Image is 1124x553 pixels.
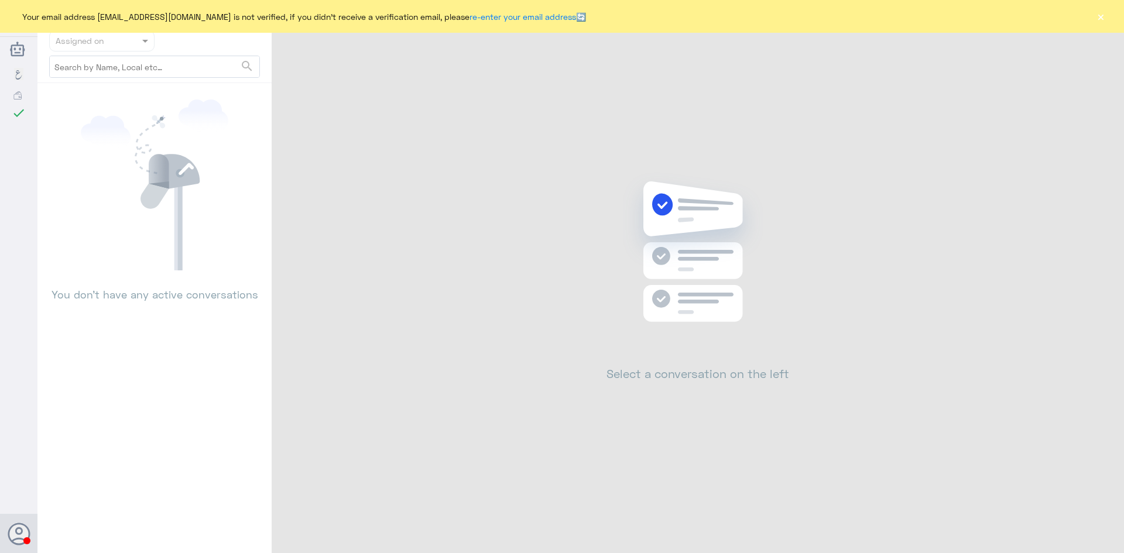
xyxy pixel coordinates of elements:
[470,12,576,22] a: re-enter your email address
[50,56,259,77] input: Search by Name, Local etc…
[1095,11,1106,22] button: ×
[240,57,254,76] button: search
[240,59,254,73] span: search
[8,523,30,545] button: Avatar
[12,106,26,120] i: check
[22,11,586,23] span: Your email address [EMAIL_ADDRESS][DOMAIN_NAME] is not verified, if you didn't receive a verifica...
[606,366,789,380] h2: Select a conversation on the left
[49,270,260,303] p: You don’t have any active conversations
